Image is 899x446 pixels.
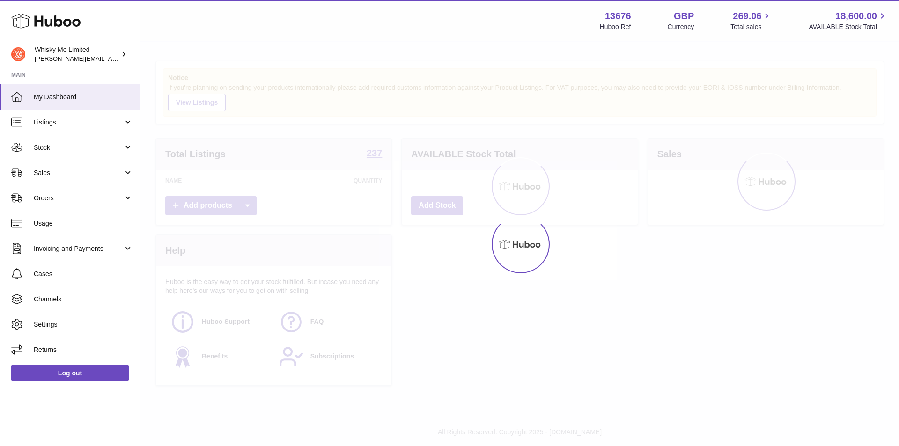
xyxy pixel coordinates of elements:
[34,194,123,203] span: Orders
[34,270,133,278] span: Cases
[674,10,694,22] strong: GBP
[34,168,123,177] span: Sales
[668,22,694,31] div: Currency
[34,118,123,127] span: Listings
[835,10,877,22] span: 18,600.00
[11,365,129,381] a: Log out
[35,55,188,62] span: [PERSON_NAME][EMAIL_ADDRESS][DOMAIN_NAME]
[34,295,133,304] span: Channels
[34,345,133,354] span: Returns
[35,45,119,63] div: Whisky Me Limited
[34,93,133,102] span: My Dashboard
[809,10,888,31] a: 18,600.00 AVAILABLE Stock Total
[730,22,772,31] span: Total sales
[730,10,772,31] a: 269.06 Total sales
[11,47,25,61] img: frances@whiskyshop.com
[34,320,133,329] span: Settings
[809,22,888,31] span: AVAILABLE Stock Total
[34,244,123,253] span: Invoicing and Payments
[733,10,761,22] span: 269.06
[605,10,631,22] strong: 13676
[600,22,631,31] div: Huboo Ref
[34,219,133,228] span: Usage
[34,143,123,152] span: Stock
